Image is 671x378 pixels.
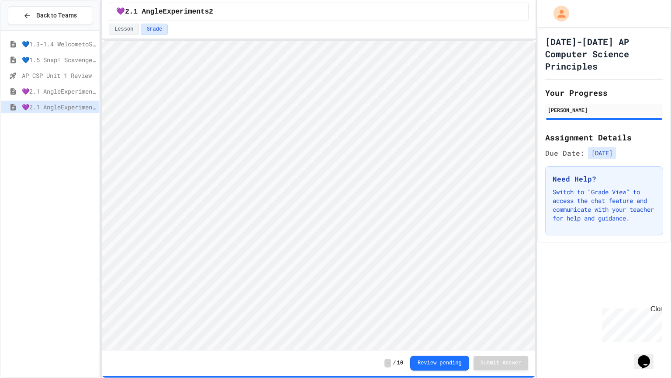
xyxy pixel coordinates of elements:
span: [DATE] [588,147,616,159]
span: 💜2.1 AngleExperiments1 [22,87,96,96]
span: Due Date: [545,148,585,158]
button: Submit Answer [474,356,529,370]
iframe: chat widget [634,343,662,369]
button: Back to Teams [8,6,92,25]
span: - [384,359,391,367]
div: [PERSON_NAME] [548,106,661,114]
div: My Account [544,3,571,24]
span: 💙1.3-1.4 WelcometoSnap! [22,39,96,49]
span: / [393,360,396,367]
h1: [DATE]-[DATE] AP Computer Science Principles [545,35,663,72]
span: 💙1.5 Snap! ScavengerHunt [22,55,96,64]
h2: Your Progress [545,87,663,99]
span: Back to Teams [36,11,77,20]
button: Lesson [109,24,139,35]
h2: Assignment Details [545,131,663,143]
h3: Need Help? [553,174,656,184]
span: 💜2.1 AngleExperiments2 [22,102,96,112]
iframe: To enrich screen reader interactions, please activate Accessibility in Grammarly extension settings [102,41,535,350]
span: Submit Answer [481,360,522,367]
span: AP CSP Unit 1 Review [22,71,96,80]
span: 💜2.1 AngleExperiments2 [116,7,213,17]
button: Review pending [410,356,469,371]
div: Chat with us now!Close [3,3,60,56]
p: Switch to "Grade View" to access the chat feature and communicate with your teacher for help and ... [553,188,656,223]
iframe: chat widget [598,305,662,342]
button: Grade [141,24,168,35]
span: 10 [397,360,403,367]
